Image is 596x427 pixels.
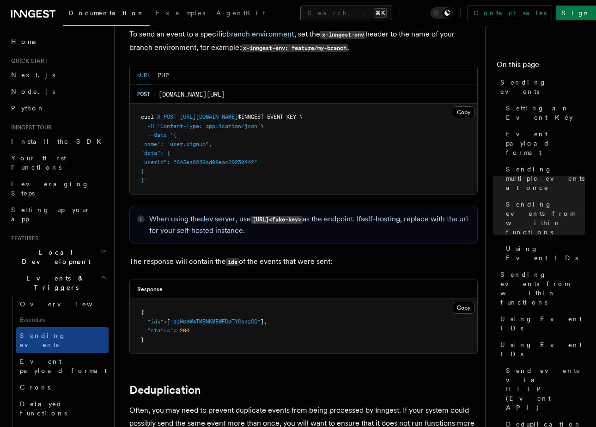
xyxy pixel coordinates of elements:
code: ids [226,258,239,266]
span: } [141,168,144,174]
p: When using the , use as the endpoint. If , replace with the url for your self-hosted instance. [149,213,470,236]
span: POST [164,114,176,120]
a: Node.js [7,83,109,100]
span: Event payload format [20,358,107,374]
span: \ [261,123,264,129]
span: $INNGEST_EVENT_KEY \ [238,114,303,120]
p: To send an event to a specific , set the header to the name of your branch environment, for examp... [129,28,478,55]
h3: Response [137,286,163,293]
span: curl [141,114,154,120]
span: Examples [156,9,205,17]
a: Documentation [63,3,150,26]
a: Crons [16,379,109,396]
span: Home [11,37,37,46]
a: branch environment [226,30,294,38]
button: cURL [137,66,151,85]
a: Sending events [497,74,585,100]
span: --data [147,132,167,138]
a: Deduplication [129,384,201,396]
span: Event payload format [506,129,585,157]
span: "data": { [141,150,170,156]
a: Setting an Event Key [502,100,585,126]
span: } [141,336,144,343]
span: Node.js [11,88,55,95]
a: Setting up your app [7,201,109,227]
span: '{ [170,132,176,138]
span: Python [11,104,45,112]
span: : [173,327,176,334]
span: -H [147,123,154,129]
a: Sending events from within functions [502,196,585,240]
button: Copy [453,302,474,314]
span: Delayed functions [20,400,67,417]
span: : [164,318,167,325]
span: }' [141,177,147,183]
span: "userId": "645ea8289ad09eac29230442" [141,159,257,165]
span: Inngest tour [7,124,52,131]
span: Overview [20,300,115,308]
a: Using Event IDs [502,240,585,266]
span: Documentation [68,9,145,17]
span: Setting an Event Key [506,104,585,122]
a: Your first Functions [7,150,109,176]
a: Sending events from within functions [497,266,585,311]
span: "name": "user.signup", [141,141,212,147]
span: , [264,318,267,325]
span: Sending events [500,78,585,96]
a: Event payload format [502,126,585,161]
span: Leveraging Steps [11,180,89,197]
a: Sending multiple events at once [502,161,585,196]
span: 200 [180,327,189,334]
span: Sending multiple events at once [506,165,585,192]
span: Setting up your app [11,206,91,223]
span: Crons [20,384,50,391]
a: Delayed functions [16,396,109,421]
a: Overview [16,296,109,312]
span: [URL][DOMAIN_NAME] [180,114,238,120]
span: -X [154,114,160,120]
span: 'Content-Type: application/json' [157,123,261,129]
span: POST [137,91,150,98]
span: Send events via HTTP (Event API) [506,366,585,412]
button: Local Development [7,244,109,270]
a: Home [7,33,109,50]
span: Sending events from within functions [506,200,585,237]
span: Quick start [7,57,48,65]
a: self-hosting [361,214,400,223]
a: Send events via HTTP (Event API) [502,362,585,416]
span: "status" [147,327,173,334]
a: Next.js [7,67,109,83]
span: { [141,309,144,316]
span: Sending events from within functions [500,270,585,307]
span: Next.js [11,71,55,79]
a: AgentKit [211,3,271,25]
button: Copy [453,106,474,118]
a: Event payload format [16,353,109,379]
code: [URL]<fake-key> [251,216,303,224]
span: ] [261,318,264,325]
p: The response will contain the of the events that were sent: [129,255,478,268]
span: Sending events [20,332,66,348]
a: Leveraging Steps [7,176,109,201]
span: "ids" [147,318,164,325]
button: Events & Triggers [7,270,109,296]
h4: On this page [497,59,585,74]
span: "01H08W4TMBNKMEWFD0TYC532GG" [170,318,261,325]
span: Essentials [16,312,109,327]
kbd: ⌘K [374,8,387,18]
span: [DOMAIN_NAME][URL] [158,90,225,99]
span: Using Event IDs [506,244,585,262]
a: Sending events [16,327,109,353]
span: Using Event IDs [500,314,585,333]
code: x-inngest-env [320,31,365,39]
a: Install the SDK [7,133,109,150]
span: [ [167,318,170,325]
code: x-inngest-env: feature/my-branch [241,44,348,52]
a: dev server [201,214,236,223]
span: Your first Functions [11,154,66,171]
button: Toggle dark mode [431,7,453,18]
a: Python [7,100,109,116]
a: Contact sales [468,6,552,20]
button: Search...⌘K [300,6,392,20]
span: Features [7,235,38,242]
